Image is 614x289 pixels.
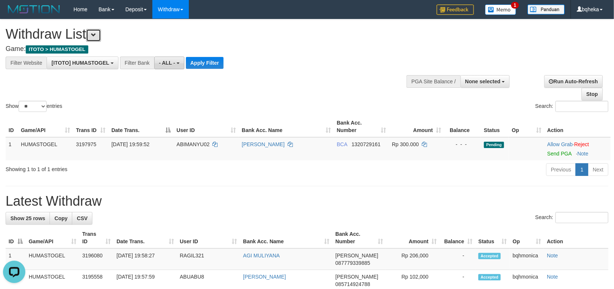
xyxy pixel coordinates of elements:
[6,116,18,137] th: ID
[79,227,114,248] th: Trans ID: activate to sort column ascending
[511,2,519,9] span: 1
[392,141,419,147] span: Rp 300.000
[334,116,389,137] th: Bank Acc. Number: activate to sort column ascending
[528,4,565,15] img: panduan.png
[6,163,250,173] div: Showing 1 to 1 of 1 entries
[582,88,603,100] a: Stop
[547,253,558,259] a: Note
[10,215,45,221] span: Show 25 rows
[3,3,25,25] button: Open LiveChat chat widget
[574,141,589,147] a: Reject
[177,248,240,270] td: RAGIL321
[6,227,26,248] th: ID: activate to sort column descending
[26,248,79,270] td: HUMASTOGEL
[6,248,26,270] td: 1
[243,253,280,259] a: AGI MULIYANA
[18,116,73,137] th: Game/API: activate to sort column ascending
[544,137,611,160] td: ·
[177,141,210,147] span: ABIMANYU02
[114,227,177,248] th: Date Trans.: activate to sort column ascending
[18,137,73,160] td: HUMASTOGEL
[460,75,510,88] button: None selected
[544,116,611,137] th: Action
[444,116,481,137] th: Balance
[240,227,333,248] th: Bank Acc. Name: activate to sort column ascending
[335,260,370,266] span: Copy 087779339885 to clipboard
[114,248,177,270] td: [DATE] 19:58:27
[335,253,378,259] span: [PERSON_NAME]
[186,57,224,69] button: Apply Filter
[332,227,386,248] th: Bank Acc. Number: activate to sort column ascending
[243,274,286,280] a: [PERSON_NAME]
[6,194,608,209] h1: Latest Withdraw
[509,116,544,137] th: Op: activate to sort column ascending
[239,116,334,137] th: Bank Acc. Name: activate to sort column ascending
[79,248,114,270] td: 3196080
[6,45,402,53] h4: Game:
[50,212,72,225] a: Copy
[577,151,589,157] a: Note
[154,57,184,69] button: - ALL -
[556,212,608,223] input: Search:
[481,116,509,137] th: Status
[6,4,62,15] img: MOTION_logo.png
[535,212,608,223] label: Search:
[6,57,47,69] div: Filter Website
[478,253,501,259] span: Accepted
[556,101,608,112] input: Search:
[77,215,88,221] span: CSV
[174,116,239,137] th: User ID: activate to sort column ascending
[108,116,174,137] th: Date Trans.: activate to sort column descending
[76,141,96,147] span: 3197975
[242,141,285,147] a: [PERSON_NAME]
[406,75,460,88] div: PGA Site Balance /
[47,57,118,69] button: [ITOTO] HUMASTOGEL
[54,215,67,221] span: Copy
[26,227,79,248] th: Game/API: activate to sort column ascending
[72,212,92,225] a: CSV
[576,163,588,176] a: 1
[544,75,603,88] a: Run Auto-Refresh
[510,227,544,248] th: Op: activate to sort column ascending
[120,57,154,69] div: Filter Bank
[535,101,608,112] label: Search:
[6,27,402,42] h1: Withdraw List
[547,274,558,280] a: Note
[337,141,347,147] span: BCA
[19,101,47,112] select: Showentries
[26,45,88,54] span: ITOTO > HUMASTOGEL
[386,248,440,270] td: Rp 206,000
[544,227,608,248] th: Action
[6,101,62,112] label: Show entries
[440,248,475,270] td: -
[159,60,175,66] span: - ALL -
[510,248,544,270] td: bqhmonica
[73,116,108,137] th: Trans ID: activate to sort column ascending
[111,141,149,147] span: [DATE] 19:59:52
[335,281,370,287] span: Copy 085714924788 to clipboard
[475,227,510,248] th: Status: activate to sort column ascending
[6,137,18,160] td: 1
[51,60,109,66] span: [ITOTO] HUMASTOGEL
[478,274,501,280] span: Accepted
[389,116,444,137] th: Amount: activate to sort column ascending
[484,142,504,148] span: Pending
[588,163,608,176] a: Next
[386,227,440,248] th: Amount: activate to sort column ascending
[546,163,576,176] a: Previous
[440,227,475,248] th: Balance: activate to sort column ascending
[335,274,378,280] span: [PERSON_NAME]
[547,141,574,147] span: ·
[352,141,381,147] span: Copy 1320729161 to clipboard
[437,4,474,15] img: Feedback.jpg
[485,4,516,15] img: Button%20Memo.svg
[447,141,478,148] div: - - -
[177,227,240,248] th: User ID: activate to sort column ascending
[547,151,572,157] a: Send PGA
[547,141,573,147] a: Allow Grab
[6,212,50,225] a: Show 25 rows
[465,78,501,84] span: None selected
